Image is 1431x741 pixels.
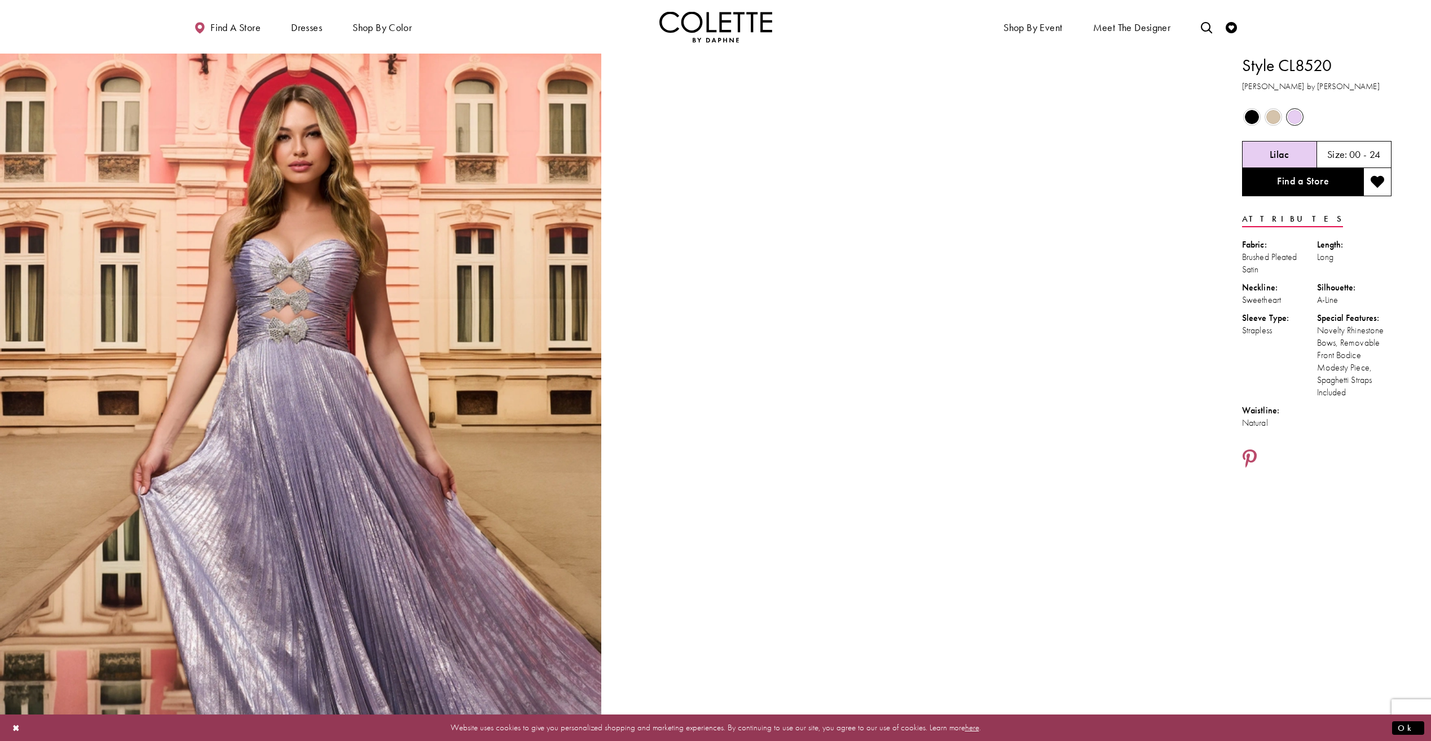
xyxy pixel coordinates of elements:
div: Fabric: [1242,239,1317,251]
button: Submit Dialog [1392,721,1424,735]
video: Style CL8520 Colette by Daphne #1 autoplay loop mute video [607,54,1208,354]
span: Shop By Event [1001,11,1065,42]
a: Check Wishlist [1223,11,1240,42]
span: Shop by color [350,11,415,42]
div: Neckline: [1242,281,1317,294]
div: Novelty Rhinestone Bows, Removable Front Bodice Modesty Piece, Spaghetti Straps Included [1317,324,1392,399]
div: Gold Dust [1263,107,1283,127]
a: Attributes [1242,211,1343,227]
a: Find a store [191,11,263,42]
div: A-Line [1317,294,1392,306]
a: here [965,722,979,733]
a: Visit Home Page [659,11,772,42]
a: Find a Store [1242,168,1363,196]
h5: Chosen color [1270,149,1289,160]
span: Dresses [288,11,325,42]
a: Share using Pinterest - Opens in new tab [1242,449,1257,470]
div: Sweetheart [1242,294,1317,306]
span: Dresses [291,22,322,33]
button: Close Dialog [7,718,26,738]
div: Product color controls state depends on size chosen [1242,107,1392,128]
div: Sleeve Type: [1242,312,1317,324]
a: Toggle search [1198,11,1215,42]
span: Shop By Event [1003,22,1062,33]
span: Size: [1327,148,1348,161]
div: Long [1317,251,1392,263]
a: Meet the designer [1090,11,1174,42]
span: Find a store [210,22,261,33]
div: Brushed Pleated Satin [1242,251,1317,276]
div: Strapless [1242,324,1317,337]
div: Black [1242,107,1262,127]
span: Meet the designer [1093,22,1171,33]
h3: [PERSON_NAME] by [PERSON_NAME] [1242,80,1392,93]
p: Website uses cookies to give you personalized shopping and marketing experiences. By continuing t... [81,720,1350,735]
h5: 00 - 24 [1349,149,1381,160]
img: Colette by Daphne [659,11,772,42]
div: Lilac [1285,107,1305,127]
div: Silhouette: [1317,281,1392,294]
div: Natural [1242,417,1317,429]
div: Length: [1317,239,1392,251]
div: Waistline: [1242,404,1317,417]
span: Shop by color [353,22,412,33]
button: Add to wishlist [1363,168,1392,196]
h1: Style CL8520 [1242,54,1392,77]
div: Special Features: [1317,312,1392,324]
